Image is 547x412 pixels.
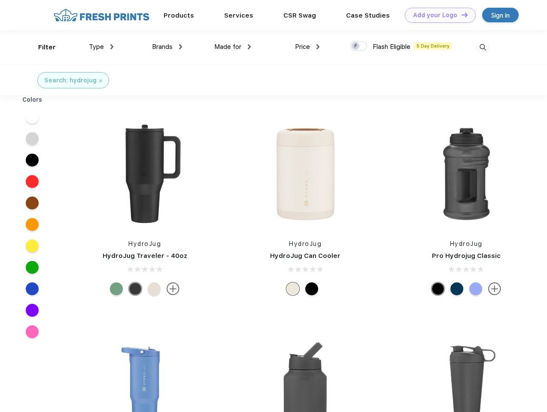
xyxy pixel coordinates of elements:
a: HydroJug Traveler - 40oz [103,252,187,260]
div: Sign in [491,10,510,20]
a: Pro Hydrojug Classic [432,252,501,260]
img: DT [462,12,468,17]
a: HydroJug [128,240,161,247]
a: HydroJug [450,240,483,247]
img: dropdown.png [179,44,182,49]
div: Hyper Blue [469,282,482,295]
span: Brands [152,43,173,51]
a: HydroJug Can Cooler [270,252,340,260]
div: Black [129,282,142,295]
div: Filter [38,42,56,52]
img: dropdown.png [110,44,113,49]
img: func=resize&h=266 [409,117,523,231]
img: func=resize&h=266 [248,117,362,231]
div: Sage [110,282,123,295]
span: Flash Eligible [373,43,410,51]
div: Black [305,282,318,295]
a: Sign in [482,8,519,22]
img: dropdown.png [248,44,251,49]
span: Made for [214,43,241,51]
a: HydroJug [289,240,322,247]
div: Add your Logo [413,12,457,19]
img: more.svg [488,282,501,295]
a: Products [164,12,194,19]
div: Cream [148,282,161,295]
img: more.svg [167,282,179,295]
img: desktop_search.svg [476,40,490,55]
div: Colors [16,95,49,104]
div: Navy [450,282,463,295]
img: filter_cancel.svg [99,79,102,82]
img: func=resize&h=266 [88,117,202,231]
span: Price [295,43,310,51]
div: Search: hydrojug [44,76,97,85]
img: fo%20logo%202.webp [51,8,152,23]
div: Black [432,282,444,295]
span: Type [89,43,104,51]
img: dropdown.png [316,44,319,49]
span: 5 Day Delivery [414,42,452,50]
div: Cream [286,282,299,295]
